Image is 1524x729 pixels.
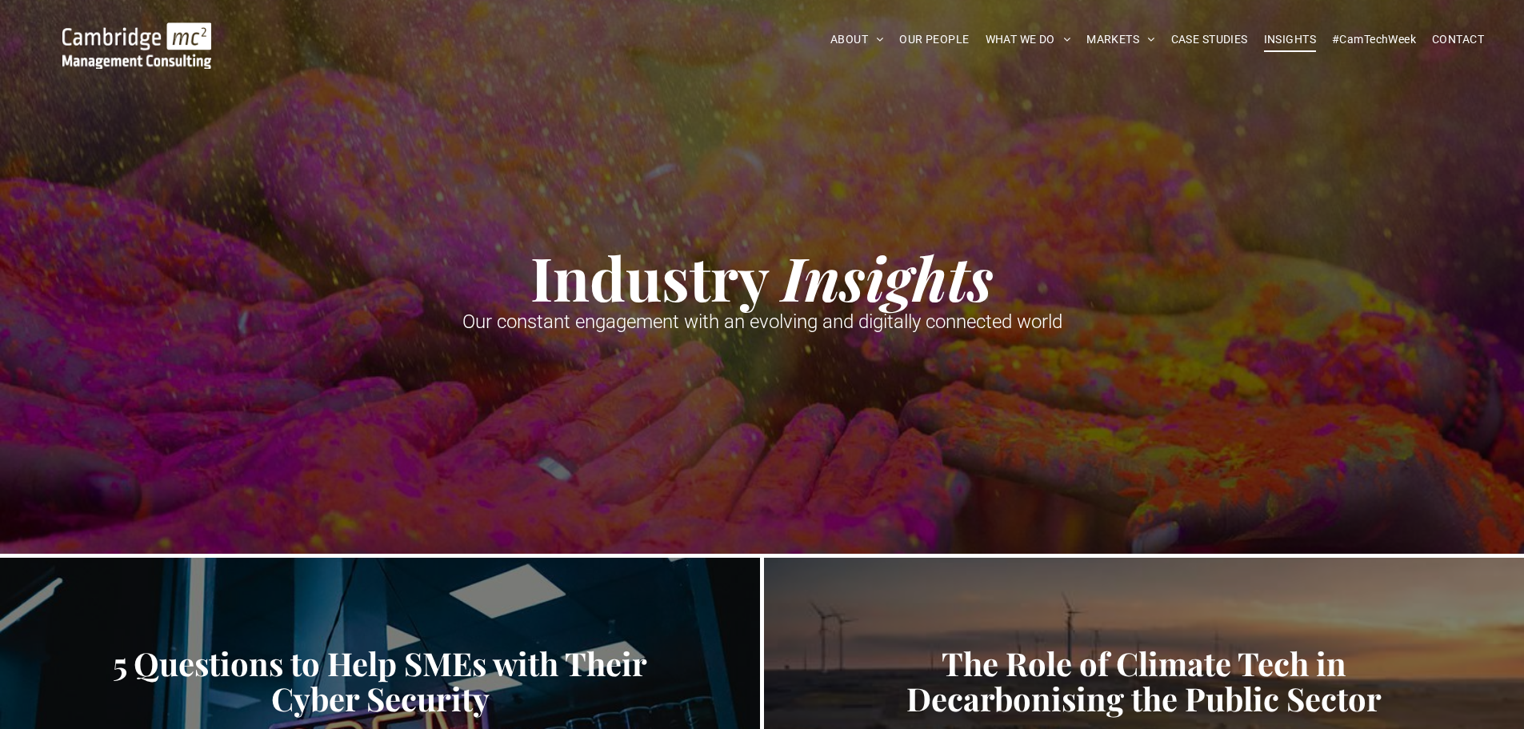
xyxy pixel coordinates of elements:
[530,237,768,317] strong: Industry
[462,310,1062,333] span: Our constant engagement with an evolving and digitally connected world
[1256,27,1324,52] a: INSIGHTS
[978,27,1079,52] a: WHAT WE DO
[776,646,1512,716] a: The Role of Climate Tech in Decarbonising the Public Sector
[62,22,211,69] img: Cambridge MC Logo
[804,237,994,317] strong: nsights
[1424,27,1492,52] a: CONTACT
[891,27,977,52] a: OUR PEOPLE
[1163,27,1256,52] a: CASE STUDIES
[12,646,748,716] a: 5 Questions to Help SMEs with Their Cyber Security
[782,237,804,317] strong: I
[1324,27,1424,52] a: #CamTechWeek
[822,27,892,52] a: ABOUT
[1078,27,1162,52] a: MARKETS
